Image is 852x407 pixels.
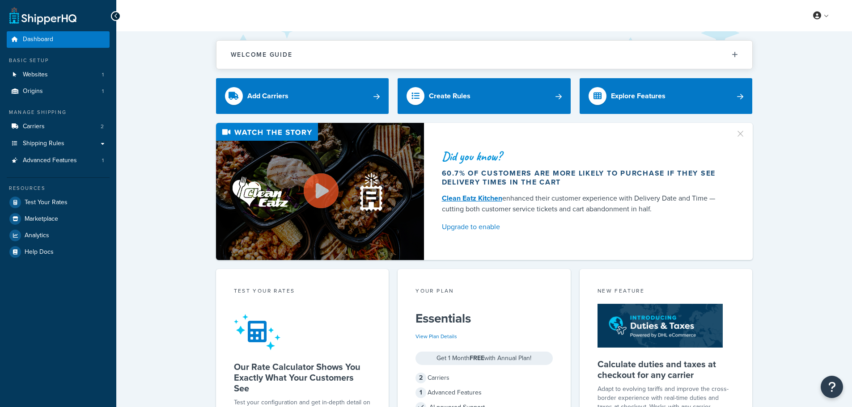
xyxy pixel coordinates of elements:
[415,373,426,383] span: 2
[7,194,110,210] a: Test Your Rates
[442,150,725,163] div: Did you know?
[415,311,553,326] h5: Essentials
[7,135,110,152] a: Shipping Rules
[580,78,753,114] a: Explore Features
[23,71,48,79] span: Websites
[442,169,725,187] div: 60.7% of customers are more likely to purchase if they see delivery times in the cart
[7,185,110,192] div: Resources
[25,232,49,239] span: Analytics
[415,372,553,384] div: Carriers
[415,352,553,365] div: Get 1 Month with Annual Plan!
[102,71,104,79] span: 1
[234,287,371,297] div: Test your rates
[7,152,110,169] li: Advanced Features
[611,90,665,102] div: Explore Features
[7,67,110,83] li: Websites
[598,287,735,297] div: New Feature
[247,90,288,102] div: Add Carriers
[216,78,389,114] a: Add Carriers
[415,387,426,398] span: 1
[25,215,58,223] span: Marketplace
[442,221,725,233] a: Upgrade to enable
[7,152,110,169] a: Advanced Features1
[398,78,571,114] a: Create Rules
[102,88,104,95] span: 1
[7,83,110,100] li: Origins
[7,83,110,100] a: Origins1
[25,199,68,206] span: Test Your Rates
[415,287,553,297] div: Your Plan
[470,353,484,363] strong: FREE
[7,31,110,48] a: Dashboard
[442,193,502,203] a: Clean Eatz Kitchen
[23,157,77,164] span: Advanced Features
[7,211,110,227] a: Marketplace
[7,67,110,83] a: Websites1
[231,51,292,58] h2: Welcome Guide
[101,123,104,130] span: 2
[7,57,110,64] div: Basic Setup
[429,90,471,102] div: Create Rules
[442,193,725,214] div: enhanced their customer experience with Delivery Date and Time — cutting both customer service ti...
[7,118,110,135] a: Carriers2
[216,123,424,260] img: Video thumbnail
[23,36,53,43] span: Dashboard
[415,332,457,340] a: View Plan Details
[7,227,110,243] a: Analytics
[25,248,54,256] span: Help Docs
[821,376,843,398] button: Open Resource Center
[102,157,104,164] span: 1
[23,140,64,147] span: Shipping Rules
[23,123,45,130] span: Carriers
[234,361,371,394] h5: Our Rate Calculator Shows You Exactly What Your Customers See
[415,386,553,399] div: Advanced Features
[216,41,752,69] button: Welcome Guide
[7,118,110,135] li: Carriers
[23,88,43,95] span: Origins
[7,109,110,116] div: Manage Shipping
[598,359,735,380] h5: Calculate duties and taxes at checkout for any carrier
[7,244,110,260] a: Help Docs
